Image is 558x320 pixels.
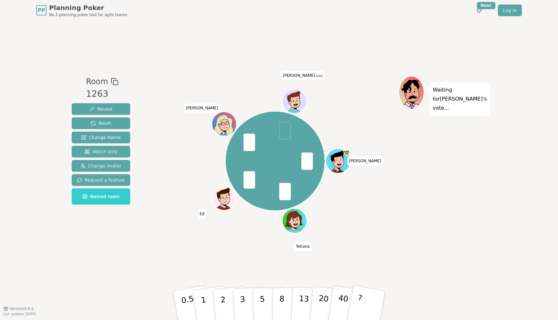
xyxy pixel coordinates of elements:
span: Request a feature [77,177,125,183]
span: Last updated: [DATE] [3,312,36,316]
button: Reset [72,117,130,129]
span: PP [37,6,45,14]
a: PPPlanning PokerNo.1 planning poker tool for agile teams [36,3,127,17]
span: Change Avatar [80,163,122,169]
a: Log in [498,5,522,16]
span: (you) [315,75,323,77]
button: New! [473,5,485,16]
button: Change Avatar [72,160,130,172]
span: Planning Poker [49,3,127,12]
button: Named room [72,188,130,205]
button: Watch only [72,146,130,157]
span: Click to change your name [184,104,220,113]
span: Click to change your name [294,242,311,251]
div: 1263 [86,87,118,101]
span: Version 0.9.2 [10,306,34,311]
button: Change Name [72,132,130,143]
span: Click to change your name [198,209,206,218]
span: Named room [82,193,119,200]
span: Room [86,76,108,87]
span: Click to change your name [281,71,324,80]
span: Click to change your name [347,156,383,165]
div: New! [477,2,495,9]
span: Reveal [89,106,112,112]
span: Change Name [81,134,121,141]
p: Waiting for [PERSON_NAME] 's vote... [433,85,487,113]
button: Request a feature [72,174,130,186]
span: Reset [91,120,111,126]
span: No.1 planning poker tool for agile teams [49,12,127,17]
button: Reveal [72,103,130,115]
button: Version0.9.2 [3,306,34,311]
span: Watch only [85,148,118,155]
span: Anna is the host [343,149,349,155]
button: Click to change your avatar [283,90,306,113]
